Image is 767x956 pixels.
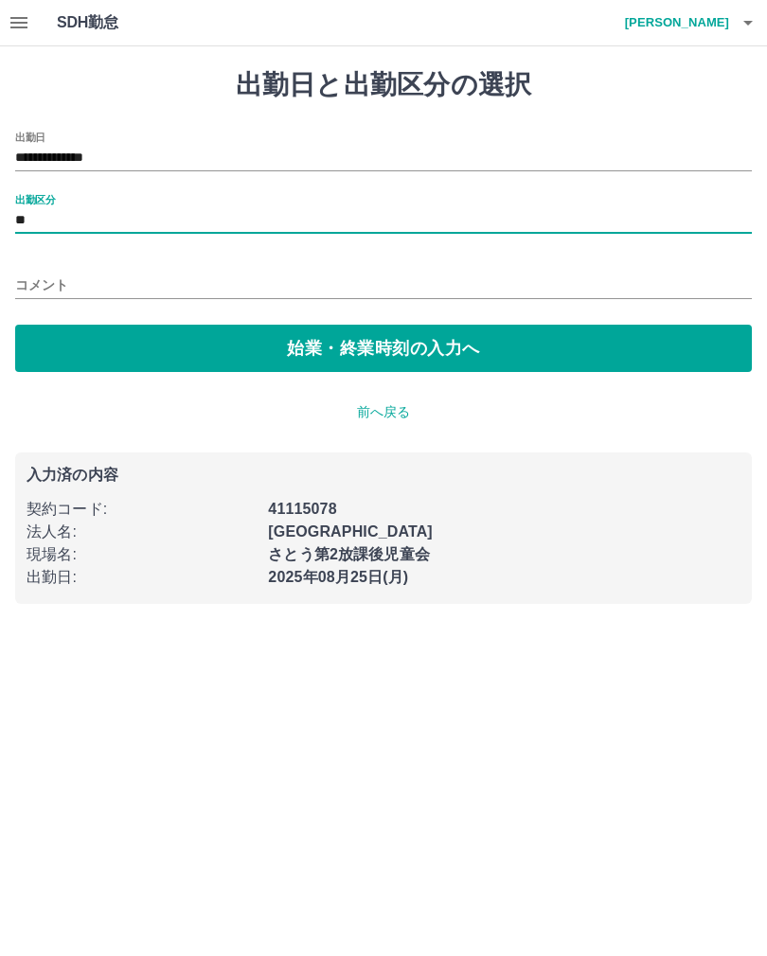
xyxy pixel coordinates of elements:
[27,468,740,483] p: 入力済の内容
[268,501,336,517] b: 41115078
[27,543,257,566] p: 現場名 :
[15,402,752,422] p: 前へ戻る
[27,566,257,589] p: 出勤日 :
[15,192,55,206] label: 出勤区分
[268,523,433,540] b: [GEOGRAPHIC_DATA]
[27,521,257,543] p: 法人名 :
[15,130,45,144] label: 出勤日
[268,546,430,562] b: さとう第2放課後児童会
[268,569,408,585] b: 2025年08月25日(月)
[27,498,257,521] p: 契約コード :
[15,69,752,101] h1: 出勤日と出勤区分の選択
[15,325,752,372] button: 始業・終業時刻の入力へ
